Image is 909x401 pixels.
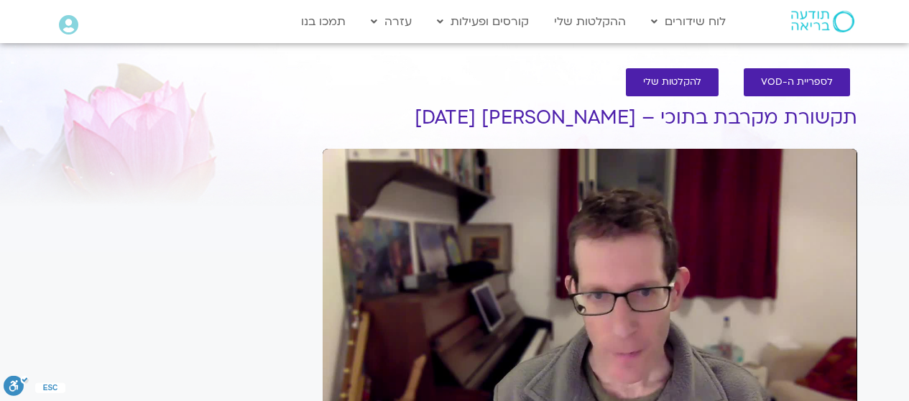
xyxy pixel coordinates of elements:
[744,68,850,96] a: לספריית ה-VOD
[323,107,857,129] h1: תקשורת מקרבת בתוכי – [PERSON_NAME] [DATE]
[364,8,419,35] a: עזרה
[294,8,353,35] a: תמכו בנו
[791,11,854,32] img: תודעה בריאה
[643,77,701,88] span: להקלטות שלי
[547,8,633,35] a: ההקלטות שלי
[644,8,733,35] a: לוח שידורים
[430,8,536,35] a: קורסים ופעילות
[761,77,833,88] span: לספריית ה-VOD
[626,68,719,96] a: להקלטות שלי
